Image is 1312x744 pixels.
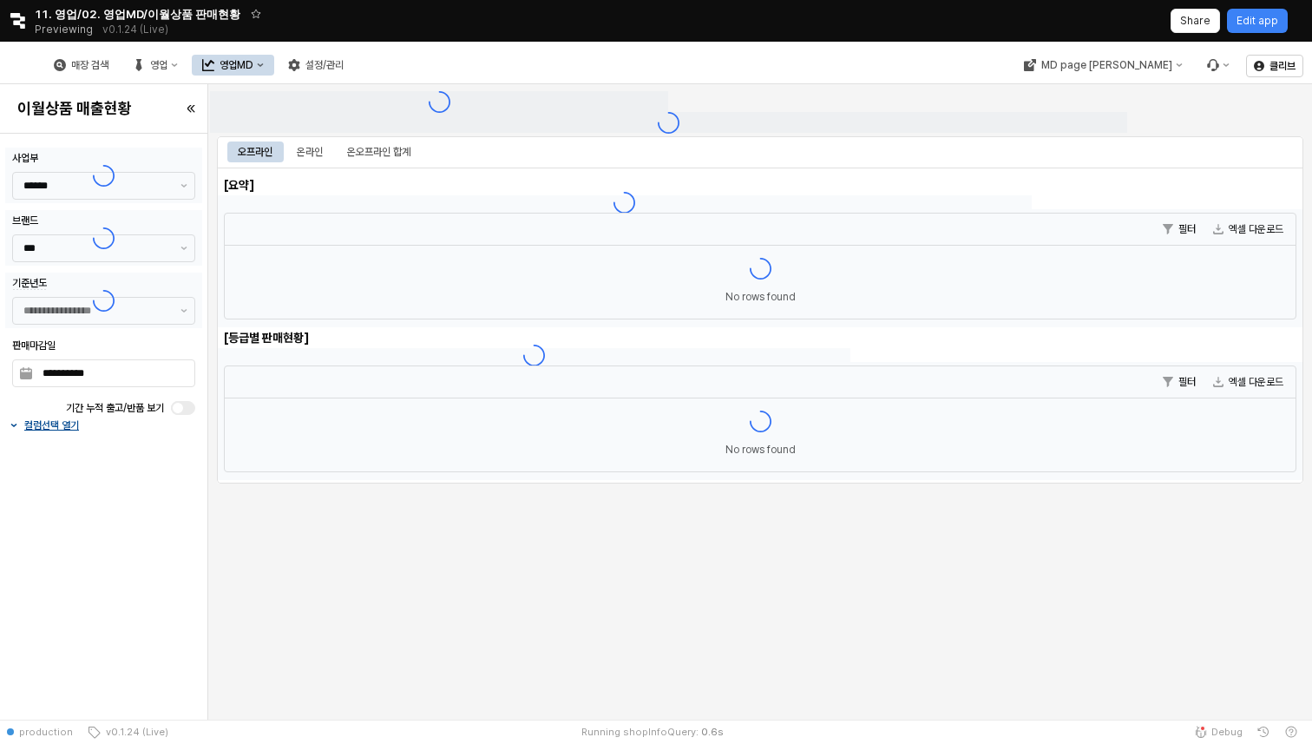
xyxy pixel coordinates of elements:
button: Share app [1171,9,1220,33]
button: Help [1277,720,1305,744]
button: 클리브 [1246,55,1303,77]
button: 설정/관리 [278,55,354,76]
div: 온라인 [286,142,333,162]
h6: [등급별 판매현황] [224,330,391,346]
div: 온오프라인 합계 [337,142,421,162]
p: 컬럼선택 열기 [24,418,79,432]
button: Add app to favorites [247,5,265,23]
p: 클리브 [1269,59,1296,73]
button: History [1250,720,1277,744]
button: Debug [1187,720,1250,744]
h6: [요약] [224,177,300,193]
div: 오프라인 [227,142,283,162]
h4: 이월상품 매출현황 [17,100,158,117]
div: 온오프라인 합계 [347,142,410,162]
div: Menu item 6 [1196,55,1239,76]
button: Releases and History [93,17,178,42]
div: 설정/관리 [305,59,344,71]
button: Edit app [1227,9,1288,33]
span: production [19,725,73,739]
p: v0.1.24 (Live) [102,23,168,36]
span: Debug [1211,725,1243,739]
span: v0.1.24 (Live) [101,725,168,739]
div: MD page 이동 [1013,55,1192,76]
div: 영업MD [220,59,253,71]
div: 온라인 [297,142,323,162]
span: 판매마감일 [12,339,56,352]
span: 기간 누적 출고/반품 보기 [66,402,164,414]
div: 오프라인 [238,142,272,162]
div: 영업 [150,59,167,71]
main: App Frame [208,84,1312,720]
div: 매장 검색 [71,59,108,71]
button: MD page [PERSON_NAME] [1013,55,1192,76]
p: Edit app [1237,14,1278,28]
button: v0.1.24 (Live) [80,720,175,744]
div: Previewing v0.1.24 (Live) [35,17,178,42]
p: Share [1180,14,1210,28]
span: 11. 영업/02. 영업MD/이월상품 판매현황 [35,5,240,23]
button: 영업MD [192,55,274,76]
span: Previewing [35,21,93,38]
span: 0.6 s [701,725,724,739]
span: Running shopInfoQuery: [581,725,699,739]
button: 컬럼선택 열기 [9,418,199,432]
div: MD page [PERSON_NAME] [1040,59,1171,71]
button: 매장 검색 [43,55,119,76]
button: 영업 [122,55,188,76]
